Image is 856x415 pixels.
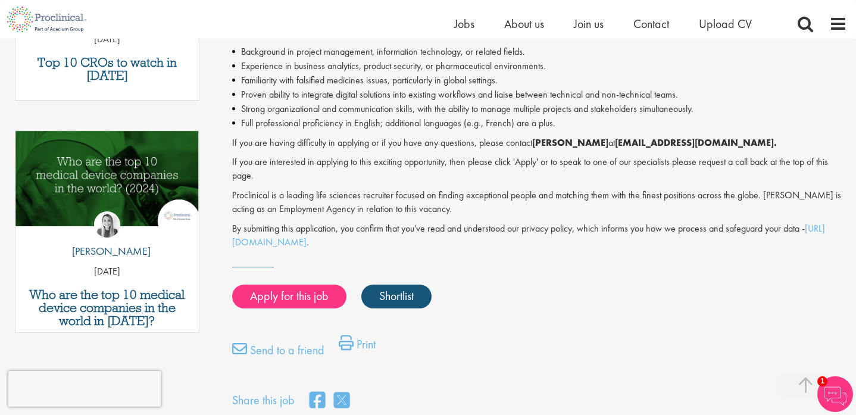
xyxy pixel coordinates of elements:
img: Hannah Burke [94,211,120,238]
a: Hannah Burke [PERSON_NAME] [63,211,151,265]
a: Shortlist [361,285,432,308]
li: Experience in business analytics, product security, or pharmaceutical environments. [232,59,848,73]
a: Send to a friend [232,341,324,365]
a: Link to a post [15,131,199,236]
li: Proven ability to integrate digital solutions into existing workflows and liaise between technica... [232,88,848,102]
strong: [PERSON_NAME] [532,136,608,149]
a: Apply for this job [232,285,346,308]
img: Top 10 Medical Device Companies 2024 [15,131,199,226]
label: Share this job [232,392,295,409]
li: Background in project management, information technology, or related fields. [232,45,848,59]
a: About us [504,16,544,32]
a: share on twitter [334,388,349,414]
span: 1 [817,376,827,386]
a: Join us [574,16,604,32]
p: [DATE] [15,265,199,279]
p: If you are interested in applying to this exciting opportunity, then please click 'Apply' or to s... [232,155,848,183]
a: Who are the top 10 medical device companies in the world in [DATE]? [21,288,193,327]
strong: [EMAIL_ADDRESS][DOMAIN_NAME]. [615,136,777,149]
p: Proclinical is a leading life sciences recruiter focused on finding exceptional people and matchi... [232,189,848,216]
li: Familiarity with falsified medicines issues, particularly in global settings. [232,73,848,88]
img: Chatbot [817,376,853,412]
p: [DATE] [15,33,199,46]
p: By submitting this application, you confirm that you've read and understood our privacy policy, w... [232,222,848,249]
a: Top 10 CROs to watch in [DATE] [21,56,193,82]
p: [PERSON_NAME] [63,244,151,259]
iframe: reCAPTCHA [8,371,161,407]
li: Full professional proficiency in English; additional languages (e.g., French) are a plus. [232,116,848,130]
a: Jobs [454,16,474,32]
p: If you are having difficulty in applying or if you have any questions, please contact at [232,136,848,150]
a: Upload CV [699,16,752,32]
li: Strong organizational and communication skills, with the ability to manage multiple projects and ... [232,102,848,116]
a: [URL][DOMAIN_NAME] [232,222,825,248]
a: Contact [633,16,669,32]
a: Print [339,335,376,359]
a: share on facebook [310,388,325,414]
